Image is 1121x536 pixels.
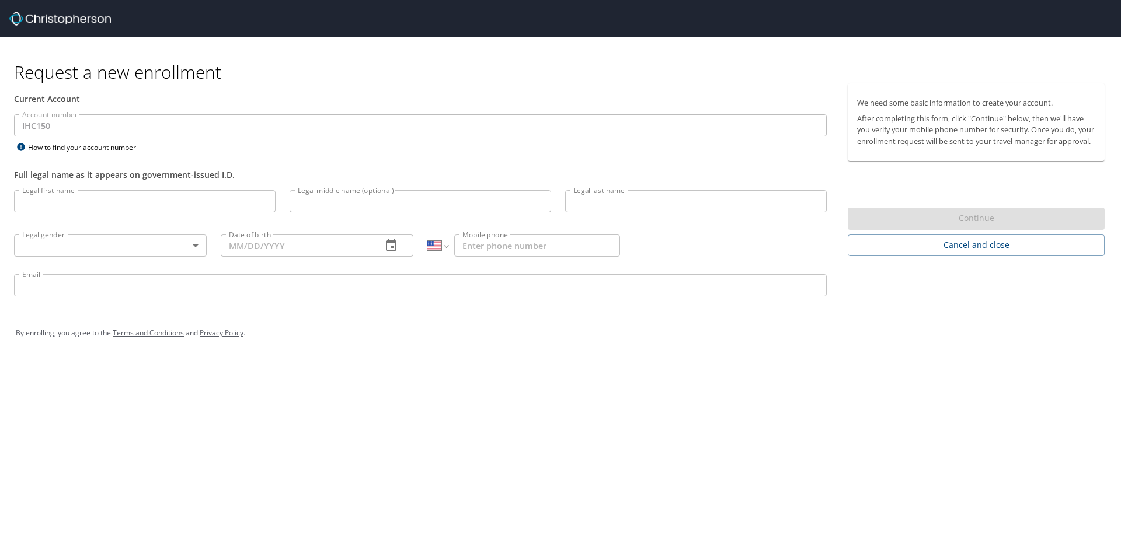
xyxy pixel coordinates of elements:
[14,234,207,257] div: ​
[16,318,1105,348] div: By enrolling, you agree to the and .
[113,328,184,338] a: Terms and Conditions
[454,234,620,257] input: Enter phone number
[848,234,1105,256] button: Cancel and close
[14,140,160,155] div: How to find your account number
[857,238,1095,253] span: Cancel and close
[14,169,827,181] div: Full legal name as it appears on government-issued I.D.
[857,97,1095,108] p: We need some basic information to create your account.
[14,61,1114,83] h1: Request a new enrollment
[200,328,243,338] a: Privacy Policy
[9,12,111,26] img: cbt logo
[857,113,1095,147] p: After completing this form, click "Continue" below, then we'll have you verify your mobile phone ...
[221,234,372,257] input: MM/DD/YYYY
[14,93,827,105] div: Current Account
